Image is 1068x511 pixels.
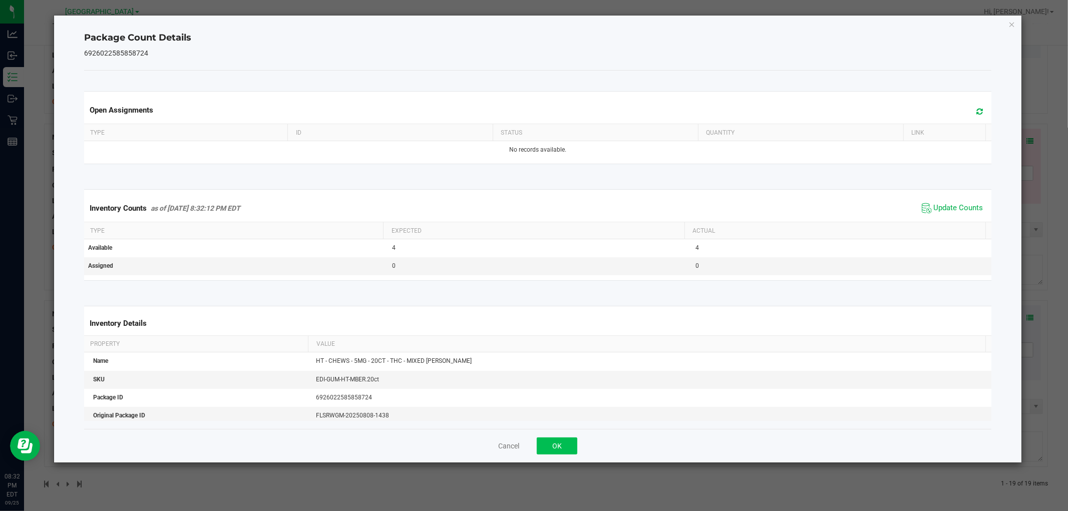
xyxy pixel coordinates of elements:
span: Available [88,244,112,251]
span: 0 [695,262,699,269]
span: Actual [692,227,715,234]
button: Close [1008,18,1015,30]
h5: 6926022585858724 [84,50,991,57]
h4: Package Count Details [84,32,991,45]
span: Quantity [706,129,735,136]
button: Cancel [498,441,519,451]
span: Value [316,340,335,347]
span: Inventory Details [90,319,147,328]
span: 4 [695,244,699,251]
span: FLSRWGM-20250808-1438 [316,412,389,419]
span: Open Assignments [90,106,153,115]
span: Status [501,129,522,136]
span: Type [90,129,105,136]
span: Type [90,227,105,234]
span: Package ID [93,394,123,401]
span: ID [296,129,301,136]
span: 6926022585858724 [316,394,372,401]
span: SKU [93,376,105,383]
iframe: Resource center [10,431,40,461]
td: No records available. [82,141,993,159]
button: OK [537,437,577,454]
span: Update Counts [934,203,983,213]
span: 4 [392,244,396,251]
span: EDI-GUM-HT-MBER.20ct [316,376,379,383]
span: Assigned [88,262,113,269]
span: Inventory Counts [90,204,147,213]
span: as of [DATE] 8:32:12 PM EDT [151,204,240,212]
span: Name [93,357,108,364]
span: Expected [392,227,422,234]
span: 0 [392,262,396,269]
span: Link [911,129,924,136]
span: Property [90,340,120,347]
span: Original Package ID [93,412,145,419]
span: HT - CHEWS - 5MG - 20CT - THC - MIXED [PERSON_NAME] [316,357,472,364]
